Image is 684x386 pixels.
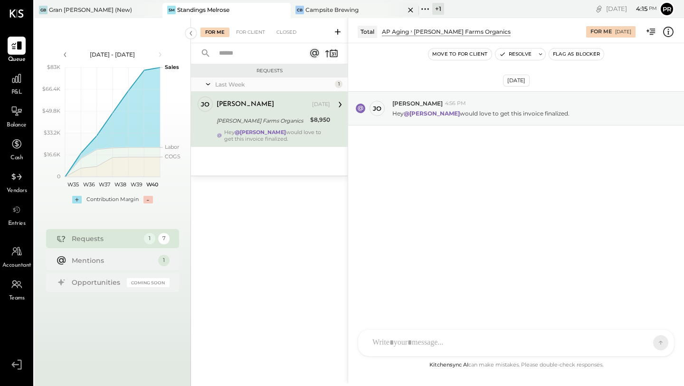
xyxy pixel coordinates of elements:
text: $66.4K [42,86,60,92]
div: + [72,196,82,203]
text: W36 [83,181,95,188]
a: Queue [0,37,33,64]
div: 1 [144,233,155,244]
div: [DATE] [606,4,657,13]
text: $49.8K [42,107,60,114]
div: CB [295,6,304,14]
text: W39 [130,181,142,188]
a: Entries [0,201,33,228]
div: $8,950 [310,115,330,125]
div: 1 [335,80,342,88]
button: Pr [659,1,674,17]
div: jo [201,100,209,109]
text: W38 [114,181,126,188]
text: W35 [67,181,78,188]
span: Accountant [2,261,31,270]
a: Cash [0,135,33,163]
div: Requests [196,68,343,74]
div: For Client [231,28,270,37]
span: P&L [11,88,22,97]
div: Gran [PERSON_NAME] (New) [49,6,132,14]
span: Queue [8,56,26,64]
p: Hey would love to get this invoice finalized. [392,109,570,117]
div: AP Aging [382,28,409,36]
text: 0 [57,173,60,180]
div: - [143,196,153,203]
div: Last Week [215,80,332,88]
text: W40 [146,181,158,188]
a: Balance [0,102,33,130]
a: P&L [0,69,33,97]
strong: @[PERSON_NAME] [235,129,286,135]
text: W37 [99,181,110,188]
span: Teams [9,294,25,303]
div: Mentions [72,256,153,265]
span: Cash [10,154,23,163]
div: [DATE] [503,75,530,87]
span: Balance [7,121,27,130]
text: Labor [165,144,179,150]
text: $83K [47,64,60,70]
text: COGS [165,153,180,160]
div: 1 [158,255,170,266]
div: copy link [594,4,604,14]
text: Sales [165,64,179,70]
div: GB [39,6,47,14]
span: 4:56 PM [445,100,466,107]
div: Coming Soon [127,278,170,287]
div: SM [167,6,176,14]
text: $16.6K [44,151,60,158]
div: Hey would love to get this invoice finalized. [224,129,330,142]
div: Requests [72,234,139,243]
div: For Me [590,28,612,36]
div: [DATE] [615,29,631,35]
div: [PERSON_NAME] Farms Organics [217,116,307,125]
div: Campsite Brewing [305,6,359,14]
span: [PERSON_NAME] [392,99,443,107]
span: Vendors [7,187,27,195]
div: Closed [272,28,301,37]
div: Opportunities [72,278,122,287]
div: [DATE] [312,101,330,108]
div: Total [358,26,377,38]
div: + 1 [432,3,444,15]
span: Entries [8,220,26,228]
div: [PERSON_NAME] Farms Organics [414,28,511,36]
a: Teams [0,275,33,303]
div: 7 [158,233,170,244]
div: jo [373,104,381,113]
div: Contribution Margin [86,196,139,203]
a: Vendors [0,168,33,195]
div: For Me [200,28,229,37]
button: Move to for client [428,48,492,60]
div: [PERSON_NAME] [217,100,274,109]
button: Resolve [495,48,535,60]
div: Standings Melrose [177,6,229,14]
a: Accountant [0,242,33,270]
text: $33.2K [44,129,60,136]
button: Flag as Blocker [549,48,604,60]
div: [DATE] - [DATE] [72,50,153,58]
strong: @[PERSON_NAME] [404,110,460,117]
